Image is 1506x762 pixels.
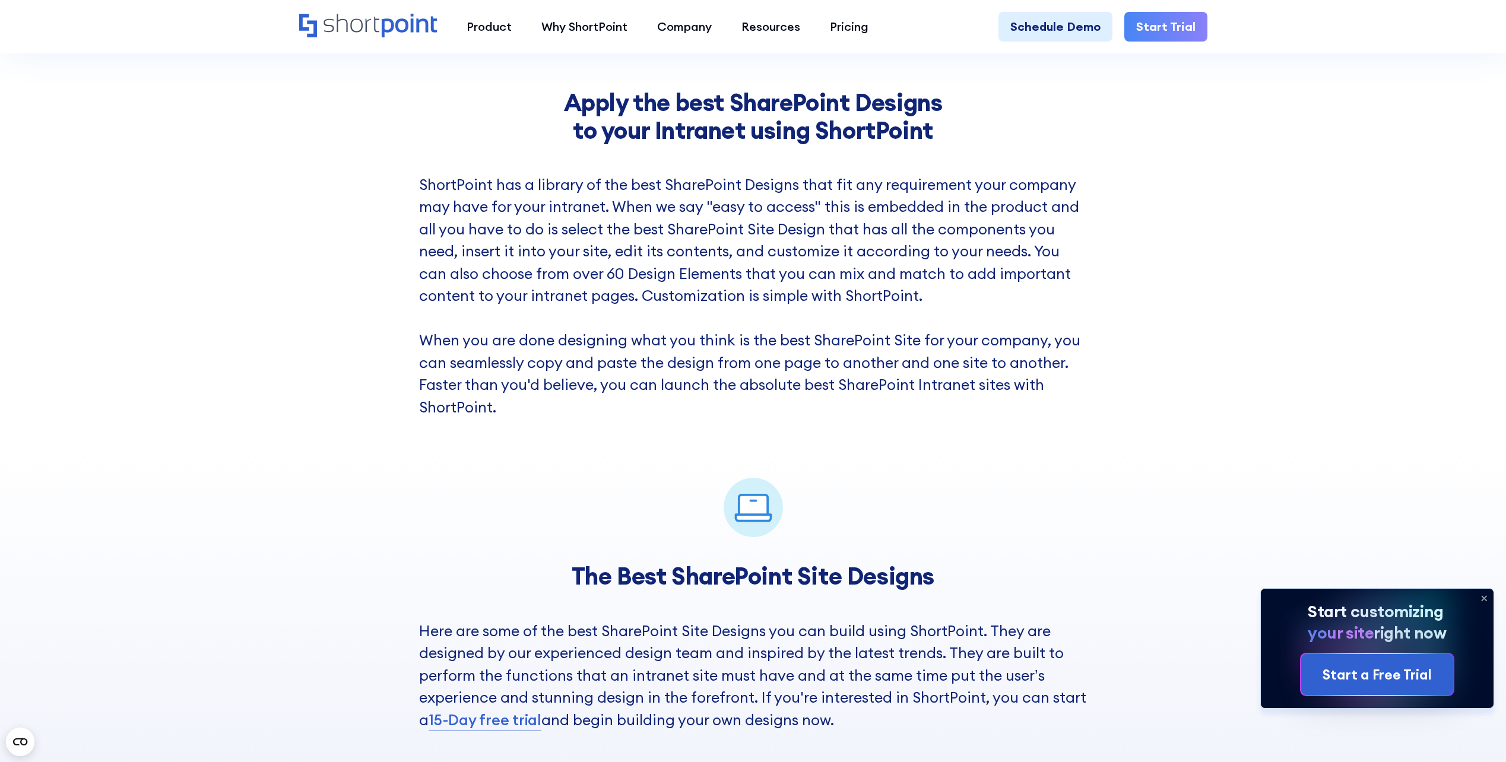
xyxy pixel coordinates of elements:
a: Start a Free Trial [1301,654,1453,696]
div: Product [467,18,512,36]
div: Why ShortPoint [541,18,627,36]
a: Company [642,12,727,42]
div: Company [657,18,712,36]
a: Home [299,14,437,39]
a: Start Trial [1124,12,1207,42]
div: Resources [741,18,800,36]
p: Here are some of the best SharePoint Site Designs you can build using ShortPoint. They are design... [419,620,1087,732]
a: Resources [727,12,815,42]
div: Pricing [830,18,868,36]
button: Open CMP widget [6,728,34,756]
a: 15-Day free trial [429,709,541,732]
a: Schedule Demo [998,12,1112,42]
a: Why ShortPoint [527,12,642,42]
a: Product [452,12,527,42]
iframe: Chat Widget [1447,705,1506,762]
a: Pricing [815,12,883,42]
h2: Apply the best SharePoint Designs to your Intranet using ShortPoint [419,89,1087,144]
div: Start a Free Trial [1323,665,1432,685]
h3: The Best SharePoint Site Designs [419,563,1087,590]
p: ShortPoint has a library of the best SharePoint Designs that fit any requirement your company may... [419,174,1087,419]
